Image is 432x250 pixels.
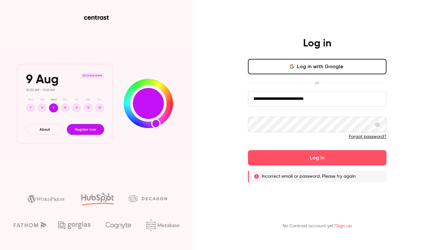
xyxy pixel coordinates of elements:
a: Forgot password? [349,134,386,139]
h4: Log in [303,37,331,50]
button: Log in [248,150,386,165]
p: Incorrect email or password. Please try again [262,173,356,180]
button: Log in with Google [248,59,386,74]
a: Sign up [336,224,352,228]
span: or [312,79,322,86]
img: decagon [129,195,167,202]
p: No Contrast account yet? [283,223,352,230]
